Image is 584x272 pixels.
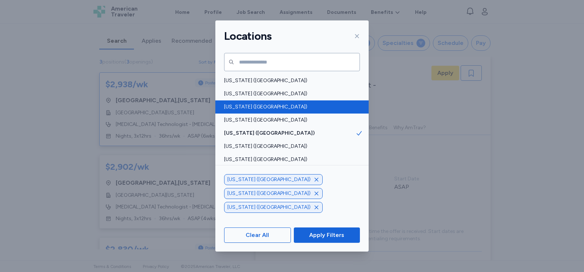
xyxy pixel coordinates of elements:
[224,29,272,43] h1: Locations
[227,176,311,183] span: [US_STATE] ([GEOGRAPHIC_DATA])
[294,227,360,243] button: Apply Filters
[224,156,356,163] span: [US_STATE] ([GEOGRAPHIC_DATA])
[224,90,356,97] span: [US_STATE] ([GEOGRAPHIC_DATA])
[224,116,356,124] span: [US_STATE] ([GEOGRAPHIC_DATA])
[224,103,356,111] span: [US_STATE] ([GEOGRAPHIC_DATA])
[224,130,356,137] span: [US_STATE] ([GEOGRAPHIC_DATA])
[224,77,356,84] span: [US_STATE] ([GEOGRAPHIC_DATA])
[227,190,311,197] span: [US_STATE] ([GEOGRAPHIC_DATA])
[224,227,291,243] button: Clear All
[227,204,311,211] span: [US_STATE] ([GEOGRAPHIC_DATA])
[309,231,344,240] span: Apply Filters
[246,231,269,240] span: Clear All
[224,143,356,150] span: [US_STATE] ([GEOGRAPHIC_DATA])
